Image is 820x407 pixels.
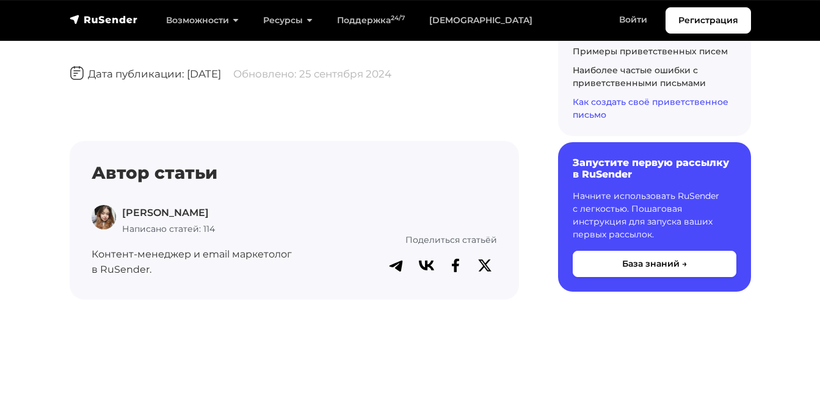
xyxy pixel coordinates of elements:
h4: Автор статьи [92,163,497,184]
sup: 24/7 [391,14,405,22]
h6: Запустите первую рассылку в RuSender [573,157,736,180]
span: Обновлено: 25 сентября 2024 [233,68,391,80]
a: Наиболее частые ошибки с приветственными письмами [573,65,706,88]
button: База знаний → [573,251,736,278]
a: Ресурсы [251,8,325,33]
p: Поделиться статьёй [336,233,497,247]
p: Начните использовать RuSender с легкостью. Пошаговая инструкция для запуска ваших первых рассылок. [573,190,736,242]
a: Возможности [154,8,251,33]
img: RuSender [70,13,138,26]
p: Контент-менеджер и email маркетолог в RuSender. [92,247,322,278]
a: Примеры приветственных писем [573,46,728,57]
a: Запустите первую рассылку в RuSender Начните использовать RuSender с легкостью. Пошаговая инструк... [558,142,751,292]
p: [PERSON_NAME] [122,205,215,221]
a: [DEMOGRAPHIC_DATA] [417,8,545,33]
span: Дата публикации: [DATE] [70,68,221,80]
a: Как создать своё приветственное письмо [573,96,728,120]
img: Дата публикации [70,66,84,81]
a: Поддержка24/7 [325,8,417,33]
span: Написано статей: 114 [122,223,215,234]
a: Войти [607,7,659,32]
a: Регистрация [666,7,751,34]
